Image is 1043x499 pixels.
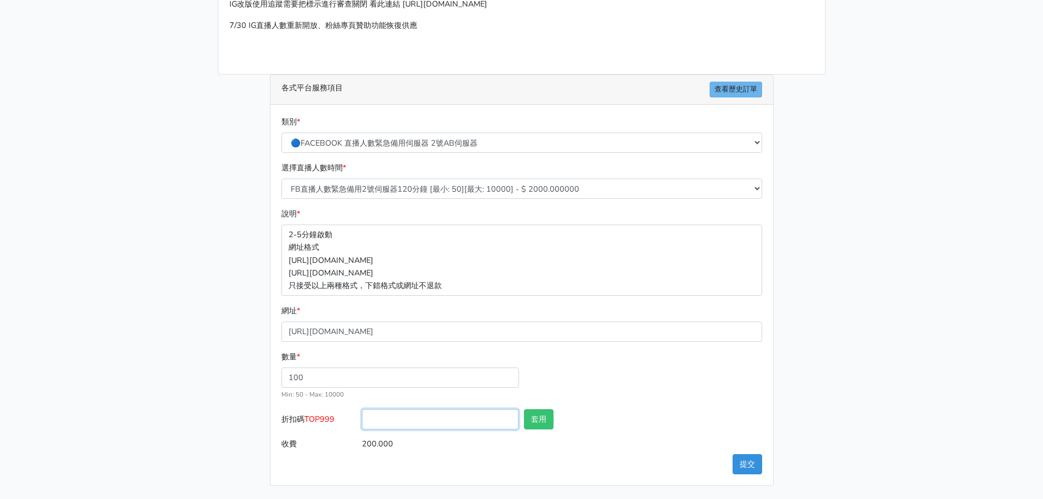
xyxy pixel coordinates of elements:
[733,454,762,474] button: 提交
[281,305,300,317] label: 網址
[710,82,762,97] a: 查看歷史訂單
[304,414,335,425] span: TOP999
[281,390,344,399] small: Min: 50 - Max: 10000
[281,208,300,220] label: 說明
[279,434,360,454] label: 收費
[270,75,773,105] div: 各式平台服務項目
[229,19,814,32] p: 7/30 IG直播人數重新開放、粉絲專頁贊助功能恢復供應
[524,409,554,429] button: 套用
[279,409,360,434] label: 折扣碼
[281,351,300,363] label: 數量
[281,116,300,128] label: 類別
[281,322,762,342] input: 這邊填入網址
[281,162,346,174] label: 選擇直播人數時間
[281,225,762,295] p: 2-5分鐘啟動 網址格式 [URL][DOMAIN_NAME] [URL][DOMAIN_NAME] 只接受以上兩種格式，下錯格式或網址不退款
